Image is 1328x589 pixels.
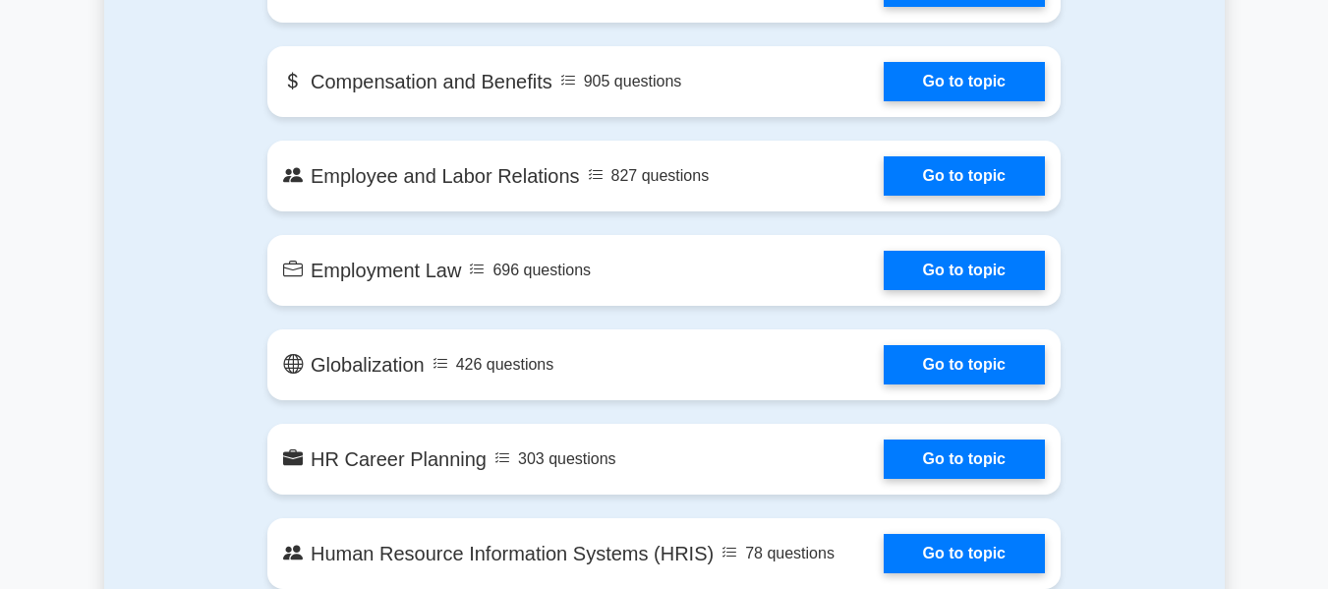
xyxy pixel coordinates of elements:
[884,251,1045,290] a: Go to topic
[884,440,1045,479] a: Go to topic
[884,534,1045,573] a: Go to topic
[884,345,1045,384] a: Go to topic
[884,62,1045,101] a: Go to topic
[884,156,1045,196] a: Go to topic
